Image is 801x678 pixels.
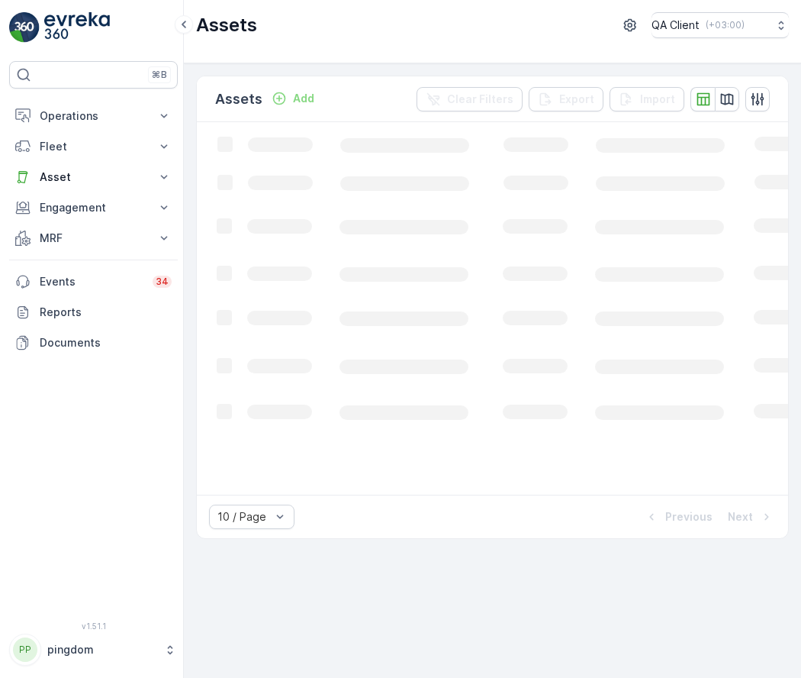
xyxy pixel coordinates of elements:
[265,89,320,108] button: Add
[47,642,156,657] p: pingdom
[651,18,700,33] p: QA Client
[215,89,262,110] p: Assets
[706,19,745,31] p: ( +03:00 )
[9,12,40,43] img: logo
[728,509,753,525] p: Next
[9,101,178,131] button: Operations
[40,108,147,124] p: Operations
[9,297,178,328] a: Reports
[651,12,789,38] button: QA Client(+03:00)
[152,69,167,81] p: ⌘B
[40,274,143,289] p: Events
[447,92,513,107] p: Clear Filters
[40,139,147,154] p: Fleet
[9,131,178,162] button: Fleet
[40,305,172,320] p: Reports
[44,12,110,43] img: logo_light-DOdMpM7g.png
[642,508,714,526] button: Previous
[559,92,594,107] p: Export
[9,266,178,297] a: Events34
[9,634,178,666] button: PPpingdom
[726,508,776,526] button: Next
[40,200,147,215] p: Engagement
[640,92,675,107] p: Import
[40,335,172,350] p: Documents
[9,223,178,253] button: MRF
[9,621,178,631] span: v 1.51.1
[9,192,178,223] button: Engagement
[40,231,147,246] p: MRF
[529,87,603,111] button: Export
[610,87,684,111] button: Import
[665,509,713,525] p: Previous
[156,276,169,288] p: 34
[417,87,523,111] button: Clear Filters
[13,638,37,662] div: PP
[196,13,257,37] p: Assets
[9,328,178,358] a: Documents
[40,169,147,185] p: Asset
[293,91,314,106] p: Add
[9,162,178,192] button: Asset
